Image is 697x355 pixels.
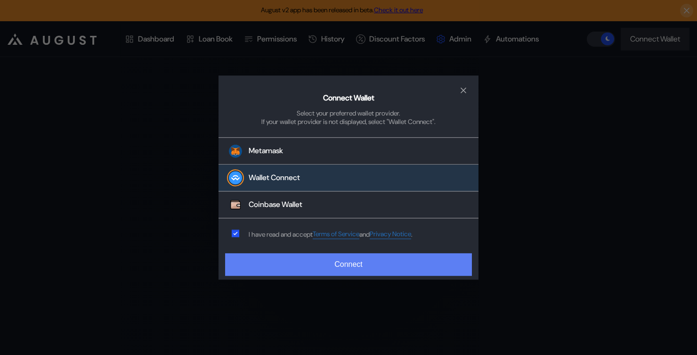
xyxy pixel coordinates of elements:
div: Metamask [249,146,283,156]
a: Terms of Service [313,230,359,239]
button: Metamask [219,138,478,165]
span: and [359,230,370,239]
div: Wallet Connect [249,173,300,183]
button: close modal [456,83,471,98]
img: Coinbase Wallet [229,198,242,212]
h2: Connect Wallet [323,93,374,103]
div: If your wallet provider is not displayed, select "Wallet Connect". [261,117,436,126]
button: Connect [225,253,472,276]
button: Wallet Connect [219,165,478,192]
div: Coinbase Wallet [249,200,302,210]
div: I have read and accept . [249,230,413,239]
div: Select your preferred wallet provider. [297,109,400,117]
a: Privacy Notice [370,230,411,239]
button: Coinbase WalletCoinbase Wallet [219,192,478,219]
